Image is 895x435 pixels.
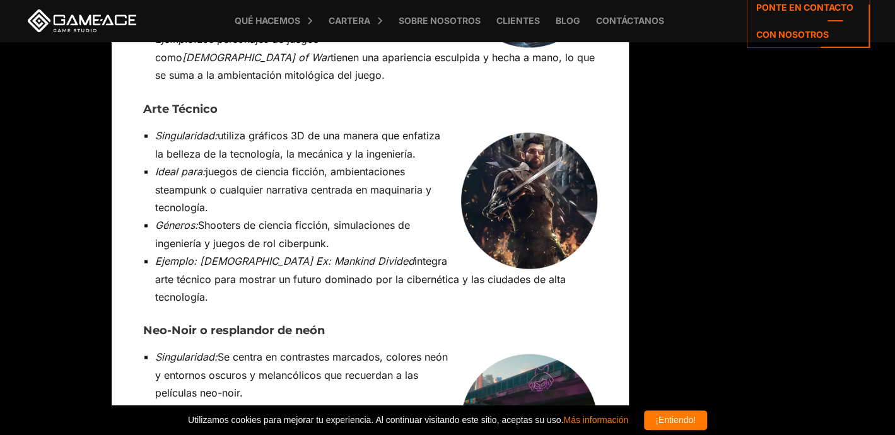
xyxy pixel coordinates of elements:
[155,403,206,416] font: Ideal para:
[556,15,580,26] font: Blog
[563,415,628,425] a: Más información
[155,33,319,63] font: Los personajes de juegos como
[155,129,440,159] font: utiliza gráficos 3D de una manera que enfatiza la belleza de la tecnología, la mecánica y la inge...
[461,132,597,269] img: estilos de arte para juegos
[155,350,448,398] font: Se centra en contrastes marcados, colores neón y entornos oscuros y melancólicos que recuerdan a ...
[143,323,325,337] font: Neo-Noir o resplandor de neón
[399,15,481,26] font: Sobre nosotros
[200,254,414,267] font: [DEMOGRAPHIC_DATA] Ex: Mankind Divided
[188,415,563,425] font: Utilizamos cookies para mejorar tu experiencia. Al continuar visitando este sitio, aceptas su uso.
[155,403,443,434] font: narrativas cyberpunk, ambientaciones futuristas o historias con un toque de misterio e intriga.
[155,165,431,213] font: juegos de ciencia ficción, ambientaciones steampunk o cualquier narrativa centrada en maquinaria ...
[155,254,197,267] font: Ejemplo:
[655,415,696,425] font: ¡Entiendo!
[155,254,566,303] font: integra arte técnico para mostrar un futuro dominado por la cibernética y las ciudades de alta te...
[329,15,370,26] font: Cartera
[155,165,206,177] font: Ideal para:
[596,15,664,26] font: Contáctanos
[155,218,410,248] font: Shooters de ciencia ficción, simulaciones de ingeniería y juegos de rol ciberpunk.
[143,101,218,115] font: Arte Técnico
[496,15,540,26] font: Clientes
[182,51,331,64] font: [DEMOGRAPHIC_DATA] of War
[155,218,198,231] font: Géneros:
[155,350,218,362] font: Singularidad:
[155,129,218,141] font: Singularidad:
[235,15,300,26] font: Qué hacemos
[155,51,595,81] font: tienen una apariencia esculpida y hecha a mano, lo que se suma a la ambientación mitológica del j...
